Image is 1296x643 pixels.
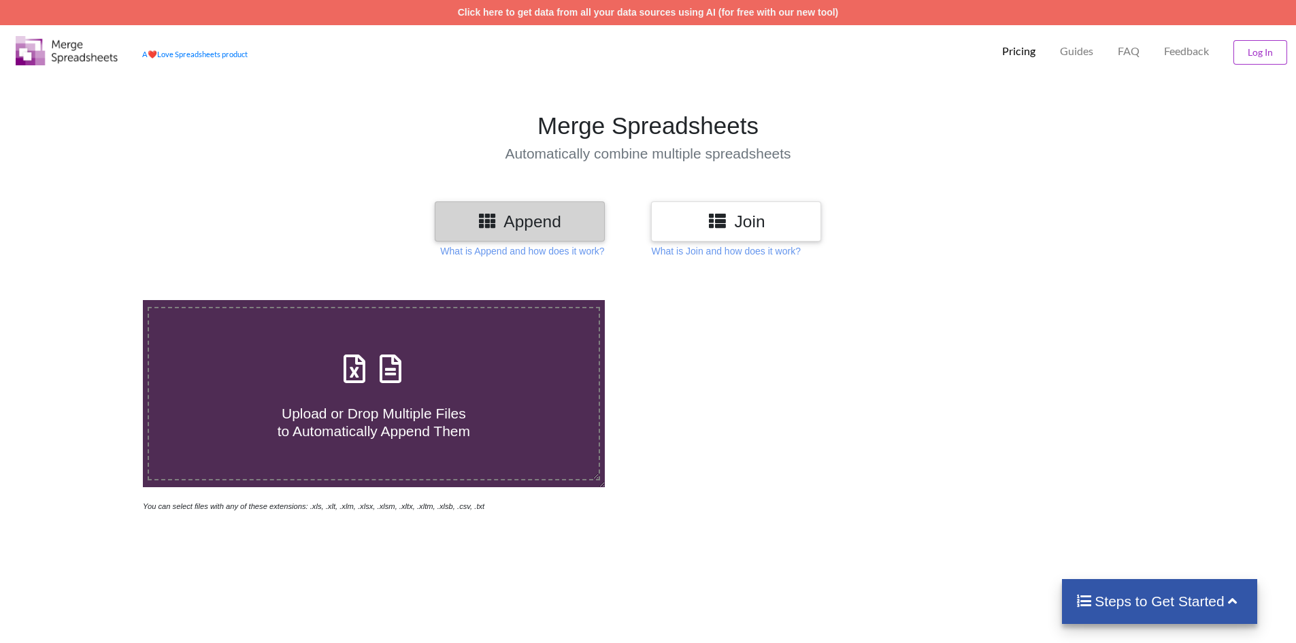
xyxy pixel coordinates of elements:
h3: Append [445,212,595,231]
p: What is Append and how does it work? [440,244,604,258]
p: Pricing [1002,44,1035,59]
h4: Steps to Get Started [1076,593,1244,610]
span: Upload or Drop Multiple Files to Automatically Append Them [278,406,470,438]
span: Feedback [1164,46,1209,56]
p: FAQ [1118,44,1140,59]
span: heart [148,50,157,59]
button: Log In [1233,40,1287,65]
h3: Join [661,212,811,231]
a: AheartLove Spreadsheets product [142,50,248,59]
p: What is Join and how does it work? [651,244,800,258]
p: Guides [1060,44,1093,59]
a: Click here to get data from all your data sources using AI (for free with our new tool) [458,7,839,18]
img: Logo.png [16,36,118,65]
i: You can select files with any of these extensions: .xls, .xlt, .xlm, .xlsx, .xlsm, .xltx, .xltm, ... [143,502,484,510]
